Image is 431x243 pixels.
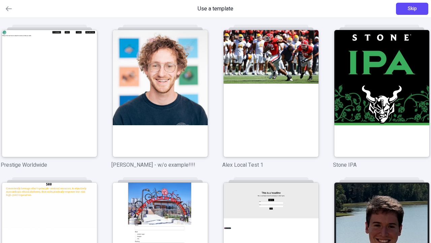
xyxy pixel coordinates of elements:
p: Stone IPA [333,161,430,169]
p: Alex Local Test 1 [222,161,320,169]
span: Use a template [198,5,233,13]
p: Prestige Worldwide [1,161,98,169]
p: [PERSON_NAME] - w/o example!!!! [111,161,209,169]
span: Skip [408,5,417,12]
button: Skip [396,3,428,15]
